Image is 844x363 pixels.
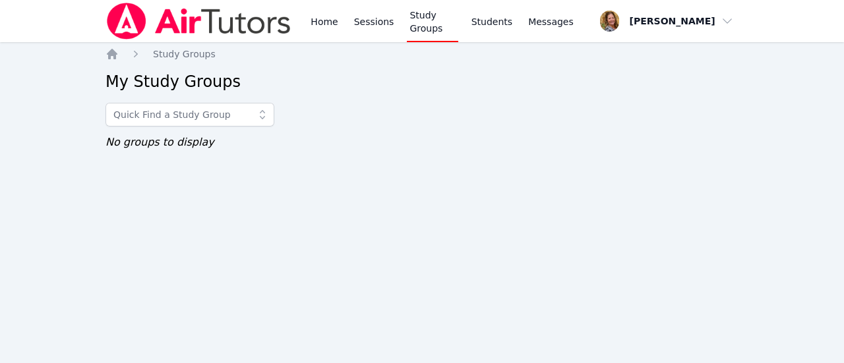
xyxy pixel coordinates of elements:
[105,103,274,126] input: Quick Find a Study Group
[105,3,292,40] img: Air Tutors
[105,47,738,61] nav: Breadcrumb
[153,49,216,59] span: Study Groups
[105,71,738,92] h2: My Study Groups
[528,15,574,28] span: Messages
[105,136,214,148] span: No groups to display
[153,47,216,61] a: Study Groups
